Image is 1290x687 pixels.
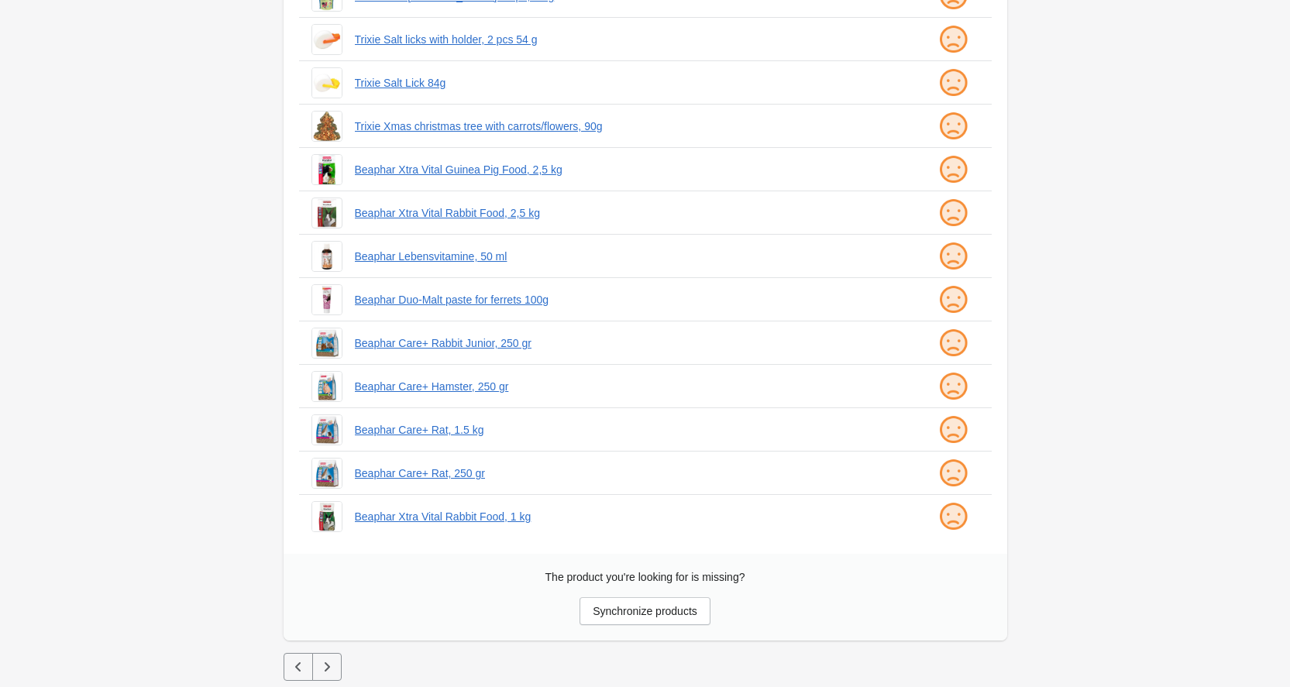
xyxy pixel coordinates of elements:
[355,465,902,481] a: Beaphar Care+ Rat, 250 gr
[593,605,697,617] div: Synchronize products
[937,284,968,315] img: sad.png
[937,371,968,402] img: sad.png
[355,249,902,264] a: Beaphar Lebensvitamine, 50 ml
[580,597,710,625] button: Synchronize products
[937,501,968,532] img: sad.png
[937,198,968,228] img: sad.png
[355,162,902,177] a: Beaphar Xtra Vital Guinea Pig Food, 2,5 kg
[937,111,968,142] img: sad.png
[937,24,968,55] img: sad.png
[937,67,968,98] img: sad.png
[937,458,968,489] img: sad.png
[355,379,902,394] a: Beaphar Care+ Hamster, 250 gr
[937,414,968,445] img: sad.png
[355,205,902,221] a: Beaphar Xtra Vital Rabbit Food, 2,5 kg
[355,422,902,438] a: Beaphar Care+ Rat, 1.5 kg
[937,154,968,185] img: sad.png
[355,335,902,351] a: Beaphar Care+ Rabbit Junior, 250 gr
[545,557,745,597] p: The product you're looking for is missing?
[355,509,902,524] a: Beaphar Xtra Vital Rabbit Food, 1 kg
[355,119,902,134] a: Trixie Xmas christmas tree with carrots/flowers, 90g
[355,32,902,47] a: Trixie Salt licks with holder, 2 pcs 54 g
[355,292,902,307] a: Beaphar Duo-Malt paste for ferrets 100g
[937,328,968,359] img: sad.png
[937,241,968,272] img: sad.png
[355,75,902,91] a: Trixie Salt Lick 84g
